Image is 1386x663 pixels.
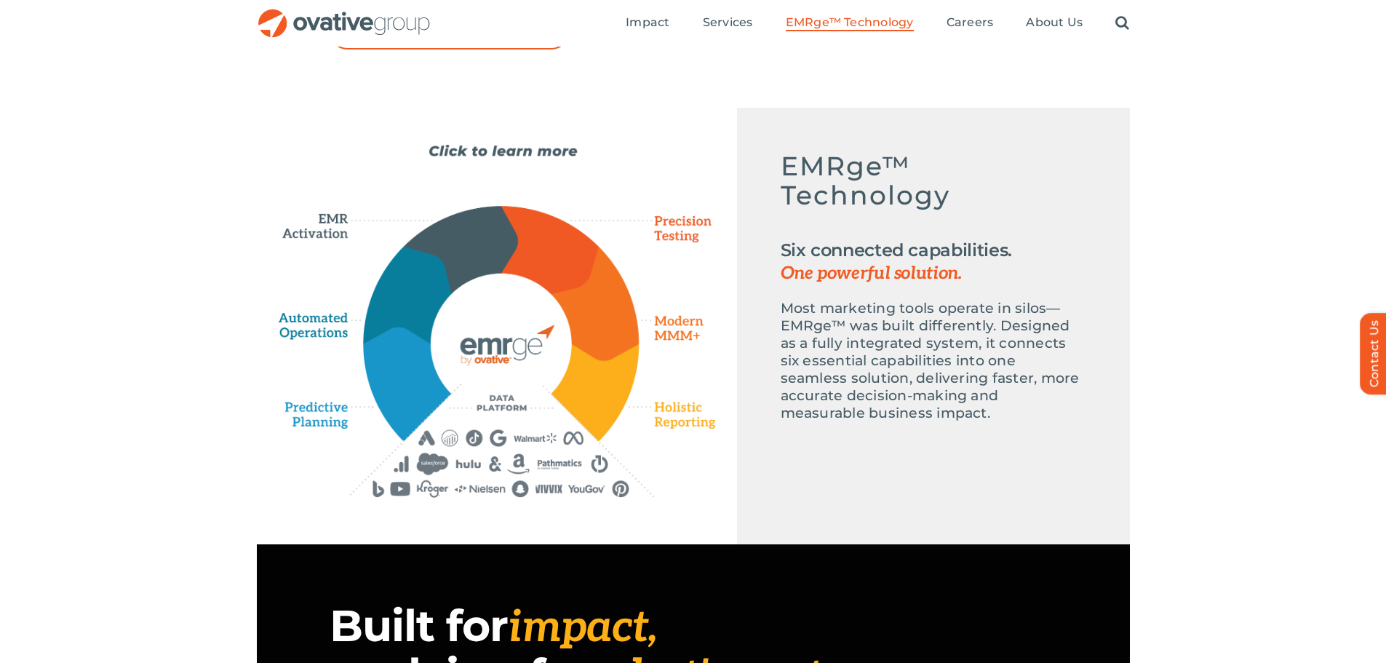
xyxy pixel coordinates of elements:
span: Careers [947,15,994,30]
p: Most marketing tools operate in silos—EMRge™ was built differently. Designed as a fully integrate... [781,300,1086,422]
a: Careers [947,15,994,31]
path: Holistic Reporting [551,344,639,440]
span: Services [703,15,753,30]
path: Predictive Planning [365,327,450,439]
span: EMRge™ Technology [786,15,914,30]
path: EMERGE Technology [430,273,571,414]
span: One powerful solution. [781,262,1086,285]
path: Precision Testing [636,210,716,249]
path: EMR Activation [279,191,362,240]
a: OG_Full_horizontal_RGB [257,7,431,21]
path: Modern MMM+ [641,309,714,352]
a: Services [703,15,753,31]
path: Modern MMM+ [552,246,640,360]
path: Precision Testing [501,207,599,294]
h5: EMRge™ Technology [781,151,1086,224]
a: Search [1115,15,1129,31]
path: Automated Operations [364,247,453,344]
path: Holistic Reporting [646,399,716,432]
a: Impact [626,15,669,31]
path: Automated Operations [279,297,354,341]
span: About Us [1026,15,1083,30]
span: Impact [626,15,669,30]
path: EMR Activation [404,206,517,292]
h2: Six connected capabilities. [781,239,1086,285]
span: impact, [508,602,657,654]
a: EMRge™ Technology [786,15,914,31]
path: Predictive Planning [286,394,375,436]
a: About Us [1026,15,1083,31]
